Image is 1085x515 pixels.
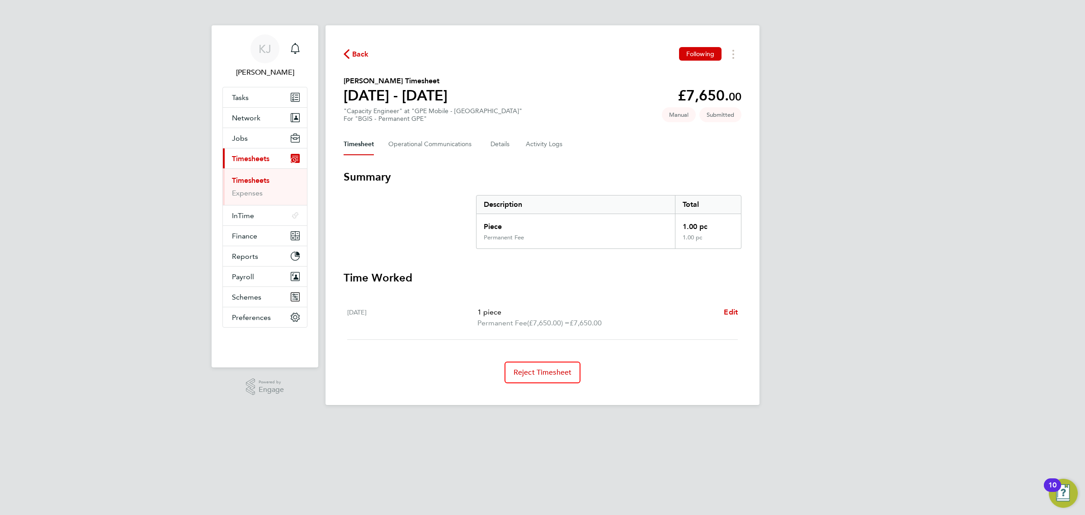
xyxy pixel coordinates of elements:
button: Activity Logs [526,134,564,155]
span: Permanent Fee [477,318,527,329]
span: Kyle Johnson [222,67,307,78]
a: Tasks [223,87,307,107]
section: Timesheet [344,170,741,383]
div: [DATE] [347,307,477,329]
span: Timesheets [232,154,269,163]
span: This timesheet is Submitted. [699,107,741,122]
nav: Main navigation [212,25,318,367]
button: Following [679,47,722,61]
span: (£7,650.00) = [527,319,570,327]
button: Preferences [223,307,307,327]
button: Payroll [223,267,307,286]
p: 1 piece [477,307,717,318]
span: Following [686,50,714,58]
span: Payroll [232,272,254,281]
button: Network [223,108,307,128]
span: Tasks [232,93,249,102]
button: Finance [223,226,307,246]
span: Powered by [259,378,284,386]
div: 1.00 pc [675,214,741,234]
button: Timesheet [344,134,374,155]
a: Powered byEngage [246,378,284,396]
div: Piece [476,214,675,234]
a: KJ[PERSON_NAME] [222,34,307,78]
span: Finance [232,232,257,240]
div: Permanent Fee [484,234,524,241]
div: 10 [1048,485,1057,497]
button: Details [491,134,511,155]
app-decimal: £7,650. [678,87,741,104]
span: Reject Timesheet [514,368,572,377]
div: 1.00 pc [675,234,741,248]
a: Timesheets [232,176,269,185]
button: InTime [223,205,307,225]
span: Preferences [232,313,271,322]
button: Reject Timesheet [505,362,581,383]
button: Timesheets [223,148,307,168]
button: Open Resource Center, 10 new notifications [1049,479,1078,508]
button: Back [344,48,369,60]
div: For "BGIS - Permanent GPE" [344,115,522,123]
span: Network [232,114,260,122]
h1: [DATE] - [DATE] [344,86,448,105]
button: Timesheets Menu [725,47,741,61]
div: Total [675,196,741,214]
a: Go to home page [222,337,307,351]
span: Jobs [232,134,248,143]
div: Summary [476,195,741,249]
a: Expenses [232,189,263,197]
button: Schemes [223,287,307,307]
span: 00 [729,90,741,103]
div: "Capacity Engineer" at "GPE Mobile - [GEOGRAPHIC_DATA]" [344,107,522,123]
h2: [PERSON_NAME] Timesheet [344,76,448,86]
span: Back [352,49,369,60]
div: Description [476,196,675,214]
span: Schemes [232,293,261,301]
button: Reports [223,246,307,266]
span: Engage [259,386,284,394]
span: Edit [724,308,738,316]
a: Edit [724,307,738,318]
button: Jobs [223,128,307,148]
button: Operational Communications [388,134,476,155]
span: KJ [259,43,271,55]
span: This timesheet was manually created. [662,107,696,122]
h3: Time Worked [344,271,741,285]
span: £7,650.00 [570,319,602,327]
h3: Summary [344,170,741,184]
div: Timesheets [223,168,307,205]
span: InTime [232,211,254,220]
img: fastbook-logo-retina.png [223,337,307,351]
span: Reports [232,252,258,261]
